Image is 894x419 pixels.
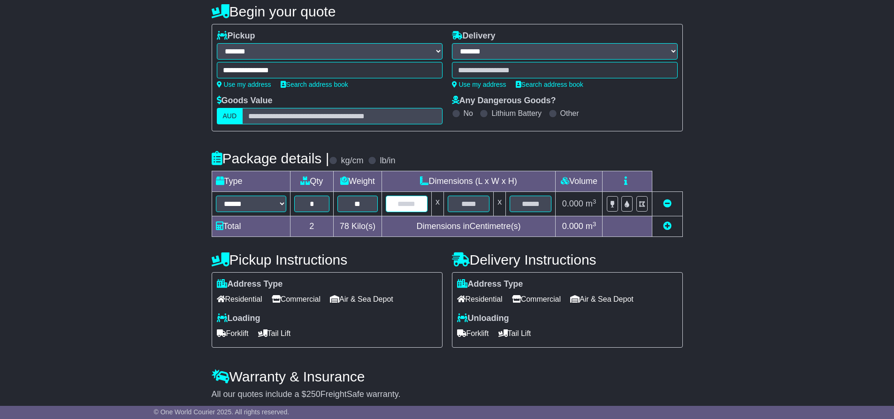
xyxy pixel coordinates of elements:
label: Address Type [217,279,283,289]
label: lb/in [380,156,395,166]
td: Volume [556,171,603,192]
h4: Begin your quote [212,4,683,19]
h4: Pickup Instructions [212,252,443,267]
label: Other [560,109,579,118]
label: Unloading [457,313,509,324]
label: Lithium Battery [491,109,542,118]
label: AUD [217,108,243,124]
sup: 3 [593,198,596,205]
div: All our quotes include a $ FreightSafe warranty. [212,389,683,400]
span: 0.000 [562,221,583,231]
span: m [586,221,596,231]
span: Forklift [217,326,249,341]
td: Weight [334,171,382,192]
label: Loading [217,313,260,324]
span: 0.000 [562,199,583,208]
span: Forklift [457,326,489,341]
sup: 3 [593,221,596,228]
a: Search address book [281,81,348,88]
td: x [494,192,506,216]
span: Residential [217,292,262,306]
td: Total [212,216,290,237]
td: Type [212,171,290,192]
label: Address Type [457,279,523,289]
span: 250 [306,389,321,399]
span: © One World Courier 2025. All rights reserved. [154,408,290,416]
td: Qty [290,171,334,192]
h4: Package details | [212,151,329,166]
span: Residential [457,292,503,306]
span: Tail Lift [498,326,531,341]
span: Air & Sea Depot [330,292,393,306]
a: Add new item [663,221,672,231]
td: Kilo(s) [334,216,382,237]
h4: Delivery Instructions [452,252,683,267]
td: Dimensions (L x W x H) [382,171,556,192]
label: kg/cm [341,156,363,166]
a: Search address book [516,81,583,88]
td: x [431,192,443,216]
label: Any Dangerous Goods? [452,96,556,106]
td: Dimensions in Centimetre(s) [382,216,556,237]
span: m [586,199,596,208]
label: Pickup [217,31,255,41]
span: Tail Lift [258,326,291,341]
label: Goods Value [217,96,273,106]
a: Remove this item [663,199,672,208]
span: 78 [340,221,349,231]
span: Air & Sea Depot [570,292,634,306]
a: Use my address [452,81,506,88]
label: Delivery [452,31,496,41]
label: No [464,109,473,118]
span: Commercial [272,292,321,306]
td: 2 [290,216,334,237]
span: Commercial [512,292,561,306]
h4: Warranty & Insurance [212,369,683,384]
a: Use my address [217,81,271,88]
